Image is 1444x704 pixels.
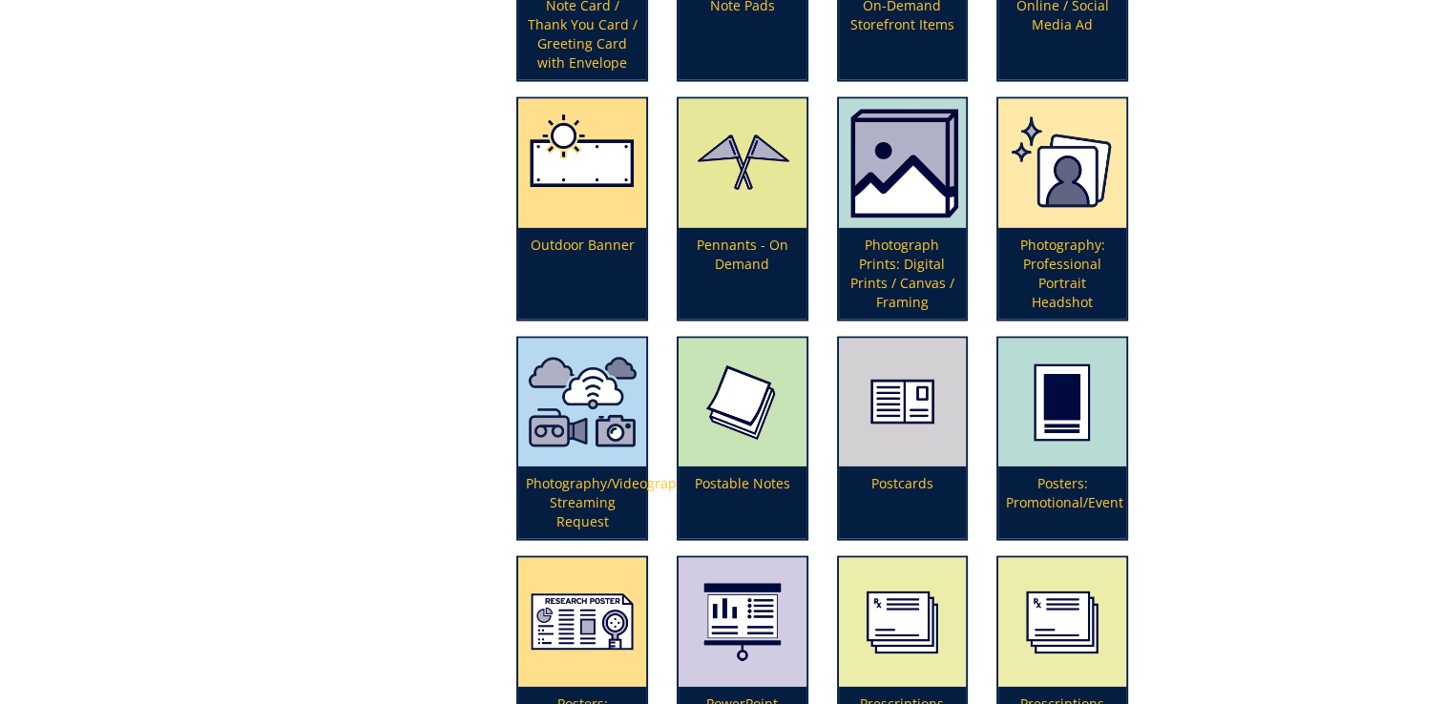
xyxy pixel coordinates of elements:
p: Postcards [839,466,967,539]
a: Outdoor Banner [518,99,646,320]
p: Outdoor Banner [518,228,646,320]
p: Photograph Prints: Digital Prints / Canvas / Framing [839,228,967,320]
img: outdoor-banner-59a7475505b354.85346843.png [518,99,646,228]
p: Posters: Promotional/Event [998,466,1126,539]
img: blank%20prescriptions-655685b7a02444.91910750.png [839,558,967,686]
a: Photography: Professional Portrait Headshot [998,99,1126,320]
img: pennants-5aba95804d0800.82641085.png [679,99,806,228]
img: postcard-59839371c99131.37464241.png [839,339,967,466]
img: poster-promotional-5949293418faa6.02706653.png [998,339,1126,466]
a: Pennants - On Demand [679,99,806,320]
a: Postcards [839,339,967,539]
a: Photograph Prints: Digital Prints / Canvas / Framing [839,99,967,320]
img: powerpoint-presentation-5949298d3aa018.35992224.png [679,558,806,686]
p: Photography/Videography/Live Streaming Request [518,466,646,539]
img: posters-scientific-5aa5927cecefc5.90805739.png [518,558,646,686]
a: Posters: Promotional/Event [998,339,1126,539]
img: professional%20headshot-673780894c71e3.55548584.png [998,99,1126,228]
a: Photography/Videography/Live Streaming Request [518,339,646,539]
img: photo%20prints-64d43c229de446.43990330.png [839,99,967,228]
a: Postable Notes [679,339,806,539]
img: post-it-note-5949284106b3d7.11248848.png [679,339,806,466]
p: Pennants - On Demand [679,228,806,320]
img: prescription-pads-594929dacd5317.41259872.png [998,558,1126,686]
p: Photography: Professional Portrait Headshot [998,228,1126,320]
p: Postable Notes [679,466,806,539]
img: photography%20videography%20or%20live%20streaming-62c5f5a2188136.97296614.png [518,339,646,466]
